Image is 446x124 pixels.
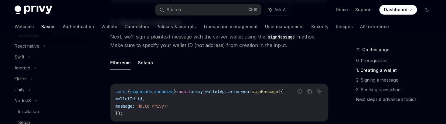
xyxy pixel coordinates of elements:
[15,97,31,104] div: NodeJS
[422,5,431,15] button: Toggle dark mode
[138,55,153,70] button: Solana
[15,64,30,72] div: Android
[362,46,390,53] span: On this page
[15,75,27,82] div: Flutter
[379,5,417,15] a: Dashboard
[248,7,257,12] span: Ctrl K
[154,89,174,94] span: encoding
[265,19,304,34] a: User management
[356,95,436,104] a: Next steps & advanced topics
[128,89,130,94] span: {
[110,32,328,49] span: Next, we’ll sign a plaintext message with the server wallet using the method. Make sure to specif...
[356,85,436,95] a: 3. Sending transactions
[205,89,227,94] span: walletApi
[115,96,137,102] span: walletId:
[15,53,24,61] div: Swift
[251,89,278,94] span: signMessage
[18,108,39,115] div: Installation
[315,87,323,95] button: Ask AI
[356,56,436,65] a: 0. Prerequisites
[360,19,389,34] a: API reference
[15,19,34,34] a: Welcome
[124,19,149,34] a: Connectors
[230,89,249,94] span: ethereum
[137,96,142,102] span: id
[174,89,176,94] span: }
[156,19,196,34] a: Policies & controls
[135,103,169,109] span: 'Hello Privy!'
[179,89,191,94] span: await
[130,89,152,94] span: signature
[15,5,52,14] img: dark logo
[155,4,261,15] button: Search...CtrlK
[264,4,291,15] button: Ask AI
[203,89,205,94] span: .
[249,89,251,94] span: .
[227,89,230,94] span: .
[63,19,94,34] a: Authentication
[336,7,348,13] a: Demo
[384,7,407,13] span: Dashboard
[203,19,258,34] a: Transaction management
[274,7,287,13] span: Ask AI
[101,19,117,34] a: Wallets
[176,89,179,94] span: =
[278,89,283,94] span: ({
[41,19,56,34] a: Basics
[191,89,203,94] span: privy
[167,6,184,13] div: Search...
[296,87,304,95] button: Report incorrect code
[336,19,353,34] a: Recipes
[110,55,131,70] button: Ethereum
[10,106,87,117] a: Installation
[115,89,128,94] span: const
[305,87,313,95] button: Copy the contents from the code block
[15,42,39,50] div: React native
[142,96,145,102] span: ,
[152,89,154,94] span: ,
[356,65,436,75] a: 1. Creating a wallet
[311,19,329,34] a: Security
[356,75,436,85] a: 2. Signing a message
[265,34,297,40] code: signMessage
[115,103,135,109] span: message:
[355,7,372,13] a: Support
[115,111,123,116] span: });
[15,86,25,93] div: Unity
